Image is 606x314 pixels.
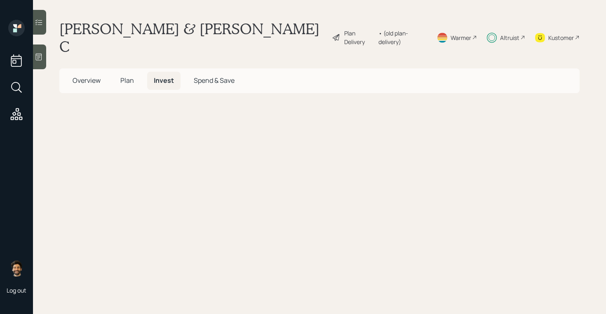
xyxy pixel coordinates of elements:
span: Spend & Save [194,76,235,85]
span: Plan [120,76,134,85]
img: eric-schwartz-headshot.png [8,260,25,277]
div: Kustomer [548,33,574,42]
div: Altruist [500,33,519,42]
div: Plan Delivery [344,29,374,46]
span: Invest [154,76,174,85]
div: Warmer [451,33,471,42]
div: • (old plan-delivery) [378,29,427,46]
span: Overview [73,76,101,85]
div: Log out [7,286,26,294]
h1: [PERSON_NAME] & [PERSON_NAME] C [59,20,325,55]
